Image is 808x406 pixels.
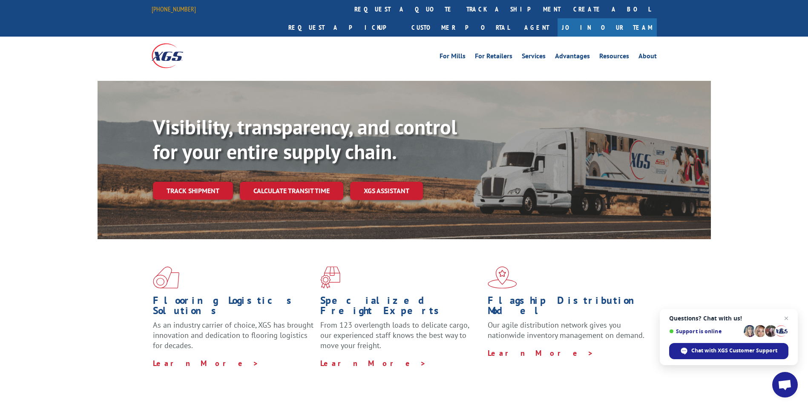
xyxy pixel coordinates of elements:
[669,343,788,359] span: Chat with XGS Customer Support
[522,53,546,62] a: Services
[638,53,657,62] a: About
[405,18,516,37] a: Customer Portal
[516,18,558,37] a: Agent
[488,266,517,289] img: xgs-icon-flagship-distribution-model-red
[599,53,629,62] a: Resources
[153,320,313,350] span: As an industry carrier of choice, XGS has brought innovation and dedication to flooring logistics...
[152,5,196,13] a: [PHONE_NUMBER]
[153,266,179,289] img: xgs-icon-total-supply-chain-intelligence-red
[488,320,644,340] span: Our agile distribution network gives you nationwide inventory management on demand.
[555,53,590,62] a: Advantages
[558,18,657,37] a: Join Our Team
[691,347,777,355] span: Chat with XGS Customer Support
[153,182,233,200] a: Track shipment
[153,114,457,165] b: Visibility, transparency, and control for your entire supply chain.
[320,358,426,368] a: Learn More >
[772,372,798,397] a: Open chat
[153,295,314,320] h1: Flooring Logistics Solutions
[488,348,594,358] a: Learn More >
[320,320,481,358] p: From 123 overlength loads to delicate cargo, our experienced staff knows the best way to move you...
[440,53,466,62] a: For Mills
[320,295,481,320] h1: Specialized Freight Experts
[282,18,405,37] a: Request a pickup
[320,266,340,289] img: xgs-icon-focused-on-flooring-red
[350,182,423,200] a: XGS ASSISTANT
[488,295,649,320] h1: Flagship Distribution Model
[153,358,259,368] a: Learn More >
[475,53,512,62] a: For Retailers
[669,328,741,335] span: Support is online
[669,315,788,322] span: Questions? Chat with us!
[240,182,343,200] a: Calculate transit time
